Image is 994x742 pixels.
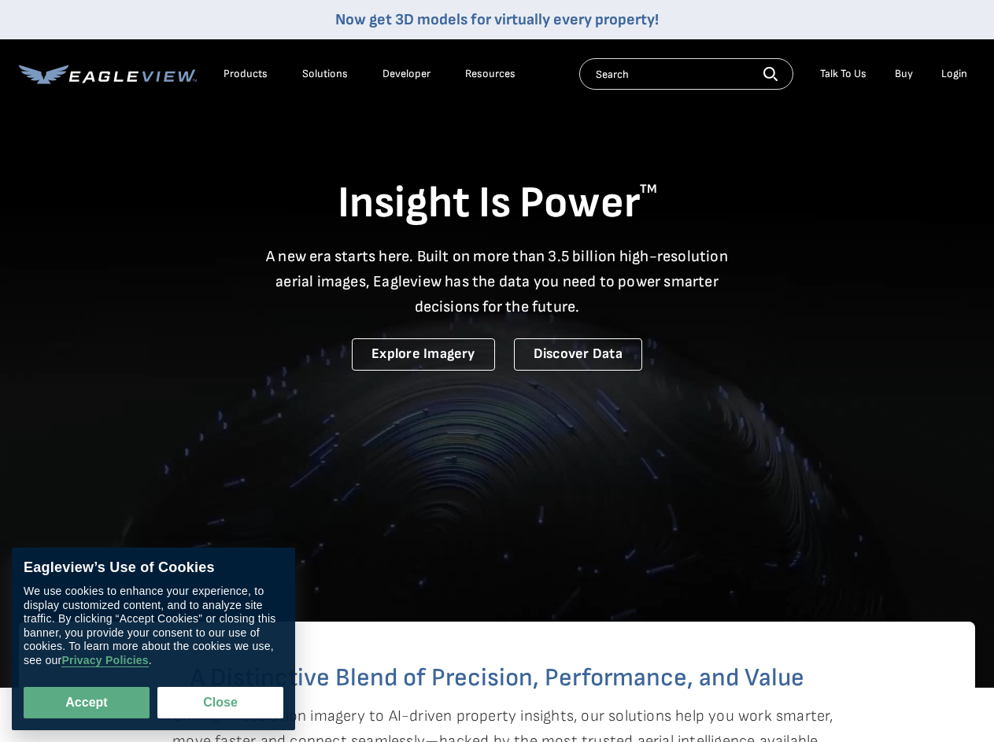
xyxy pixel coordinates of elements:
a: Now get 3D models for virtually every property! [335,10,659,29]
a: Buy [895,67,913,81]
div: Resources [465,67,515,81]
div: Products [224,67,268,81]
sup: TM [640,182,657,197]
div: Talk To Us [820,67,867,81]
a: Explore Imagery [352,338,495,371]
a: Developer [382,67,430,81]
input: Search [579,58,793,90]
p: A new era starts here. Built on more than 3.5 billion high-resolution aerial images, Eagleview ha... [257,244,738,319]
div: Login [941,67,967,81]
button: Accept [24,687,150,718]
div: We use cookies to enhance your experience, to display customized content, and to analyze site tra... [24,585,283,667]
button: Close [157,687,283,718]
div: Eagleview’s Use of Cookies [24,559,283,577]
a: Privacy Policies [61,654,148,667]
h2: A Distinctive Blend of Precision, Performance, and Value [82,666,912,691]
div: Solutions [302,67,348,81]
a: Discover Data [514,338,642,371]
h1: Insight Is Power [19,176,975,231]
